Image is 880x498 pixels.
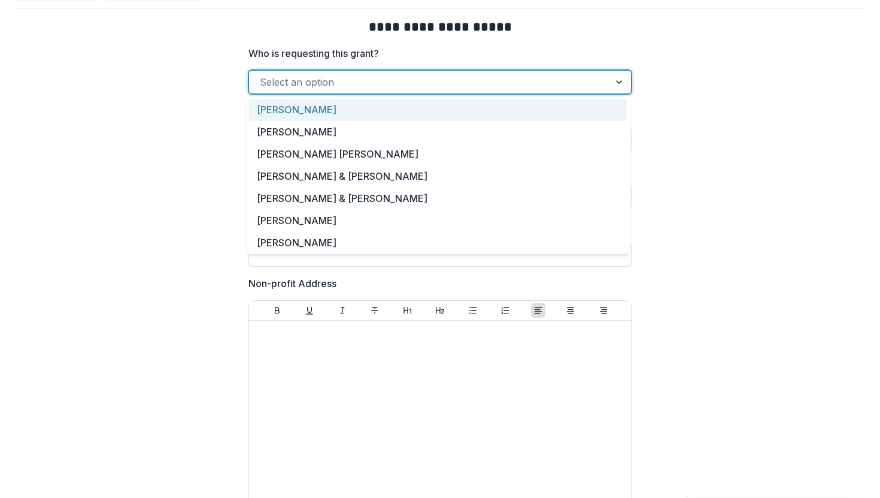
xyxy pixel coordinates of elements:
div: [PERSON_NAME] [249,210,627,232]
div: [PERSON_NAME] & [PERSON_NAME] [249,188,627,210]
button: Bold [270,303,284,318]
button: Align Right [596,303,611,318]
button: Strike [368,303,382,318]
button: Align Left [531,303,545,318]
button: Ordered List [498,303,512,318]
div: [PERSON_NAME] [249,99,627,121]
p: Non-profit Address [248,276,336,291]
button: Align Center [563,303,578,318]
button: Bullet List [466,303,480,318]
div: [PERSON_NAME] & [PERSON_NAME] [249,165,627,188]
div: [PERSON_NAME] [249,121,627,143]
button: Heading 1 [400,303,415,318]
button: Italicize [335,303,350,318]
button: Heading 2 [433,303,447,318]
p: Who is requesting this grant? [248,46,379,61]
div: [PERSON_NAME] [PERSON_NAME] [249,143,627,165]
button: Underline [302,303,317,318]
div: Select options list [247,99,630,254]
div: [PERSON_NAME] [249,232,627,254]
